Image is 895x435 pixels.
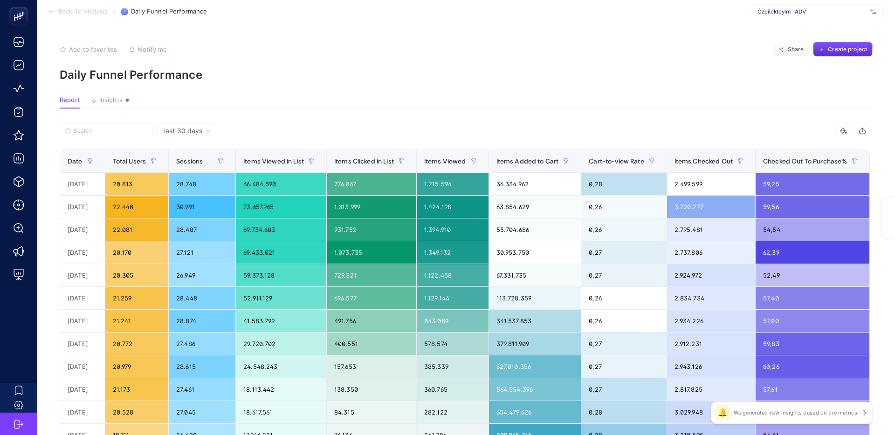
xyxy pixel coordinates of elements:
[667,196,755,218] div: 3.720.277
[489,333,581,355] div: 379.811.909
[169,355,235,378] div: 28.615
[236,378,326,401] div: 18.113.442
[113,7,116,15] span: /
[60,378,105,401] div: [DATE]
[667,264,755,286] div: 2.924.972
[105,218,169,241] div: 22.081
[581,196,666,218] div: 0,26
[581,401,666,423] div: 0,28
[69,46,117,53] span: Add to favorites
[236,310,326,332] div: 41.583.799
[581,333,666,355] div: 0,27
[99,96,123,104] span: Insights
[756,196,869,218] div: 59,56
[489,378,581,401] div: 564.554.396
[327,196,416,218] div: 1.013.999
[60,287,105,309] div: [DATE]
[169,378,235,401] div: 27.461
[243,157,304,165] span: Items Viewed in List
[417,264,489,286] div: 1.122.458
[105,264,169,286] div: 20.305
[667,401,755,423] div: 3.029.948
[105,401,169,423] div: 20.528
[417,378,489,401] div: 360.765
[327,333,416,355] div: 400.551
[176,157,203,165] span: Sessions
[756,310,869,332] div: 57,00
[489,264,581,286] div: 67.331.735
[496,157,559,165] span: Items Added to Cart
[236,287,326,309] div: 52.911.129
[169,218,235,241] div: 28.487
[169,333,235,355] div: 27.486
[756,173,869,195] div: 59,25
[489,287,581,309] div: 113.728.359
[138,46,167,53] span: Notify me
[734,409,857,416] p: We generated new insights based on the metrics
[60,96,80,104] span: Report
[169,264,235,286] div: 26.949
[105,378,169,401] div: 21.173
[169,287,235,309] div: 28.448
[581,287,666,309] div: 0,26
[105,196,169,218] div: 22.440
[773,42,809,57] button: Share
[581,378,666,401] div: 0,27
[667,333,755,355] div: 2.912.231
[105,355,169,378] div: 20.979
[828,46,867,53] span: Create project
[164,126,202,136] span: last 30 days
[667,287,755,309] div: 2.834.734
[489,401,581,423] div: 654.479.626
[581,173,666,195] div: 0,28
[417,173,489,195] div: 1.215.594
[236,218,326,241] div: 69.734.683
[675,157,733,165] span: Items Checked Out
[788,46,804,53] span: Share
[327,173,416,195] div: 776.867
[417,241,489,264] div: 1.349.132
[59,8,108,15] span: Back To Analysis
[60,241,105,264] div: [DATE]
[756,241,869,264] div: 62,39
[327,218,416,241] div: 931.752
[327,355,416,378] div: 157.653
[489,310,581,332] div: 341.537.853
[236,173,326,195] div: 66.484.590
[334,157,394,165] span: Items Clicked in List
[489,218,581,241] div: 55.704.686
[756,333,869,355] div: 59,83
[105,333,169,355] div: 20.772
[667,218,755,241] div: 2.795.481
[105,287,169,309] div: 21.259
[169,173,235,195] div: 28.748
[131,8,207,15] span: Daily Funnel Performance
[489,241,581,264] div: 30.953.750
[813,42,873,57] button: Create project
[236,401,326,423] div: 18.617.561
[763,157,847,165] span: Checked Out To Purchase%
[68,157,83,165] span: Date
[105,241,169,264] div: 20.170
[417,333,489,355] div: 578.574
[417,401,489,423] div: 282.122
[489,173,581,195] div: 36.334.962
[236,264,326,286] div: 59.373.128
[424,157,466,165] span: Items Viewed
[236,333,326,355] div: 29.720.702
[60,196,105,218] div: [DATE]
[105,310,169,332] div: 21.241
[60,68,873,82] p: Daily Funnel Performance
[169,196,235,218] div: 30.991
[169,310,235,332] div: 28.874
[870,7,876,16] img: svg%3e
[327,378,416,401] div: 138.350
[667,310,755,332] div: 2.934.226
[60,401,105,423] div: [DATE]
[60,310,105,332] div: [DATE]
[581,264,666,286] div: 0,27
[756,355,869,378] div: 60,26
[327,310,416,332] div: 491.756
[715,405,730,420] div: 🔔
[667,173,755,195] div: 2.499.599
